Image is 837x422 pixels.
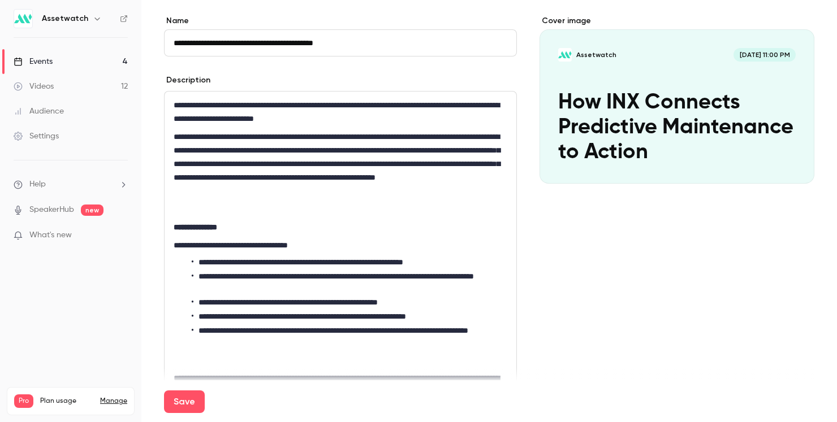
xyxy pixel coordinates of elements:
li: help-dropdown-opener [14,179,128,190]
label: Description [164,75,210,86]
label: Cover image [540,15,814,27]
span: What's new [29,229,72,241]
a: Manage [100,397,127,406]
h6: Assetwatch [42,13,88,24]
span: Plan usage [40,397,93,406]
div: Events [14,56,53,67]
span: Help [29,179,46,190]
img: Assetwatch [14,10,32,28]
span: Pro [14,394,33,408]
a: SpeakerHub [29,204,74,216]
section: description [164,91,517,410]
span: new [81,205,103,216]
section: Cover image [540,15,814,184]
button: Save [164,390,205,413]
div: Videos [14,81,54,92]
div: Audience [14,106,64,117]
label: Name [164,15,517,27]
div: Settings [14,130,59,142]
div: editor [165,92,516,410]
